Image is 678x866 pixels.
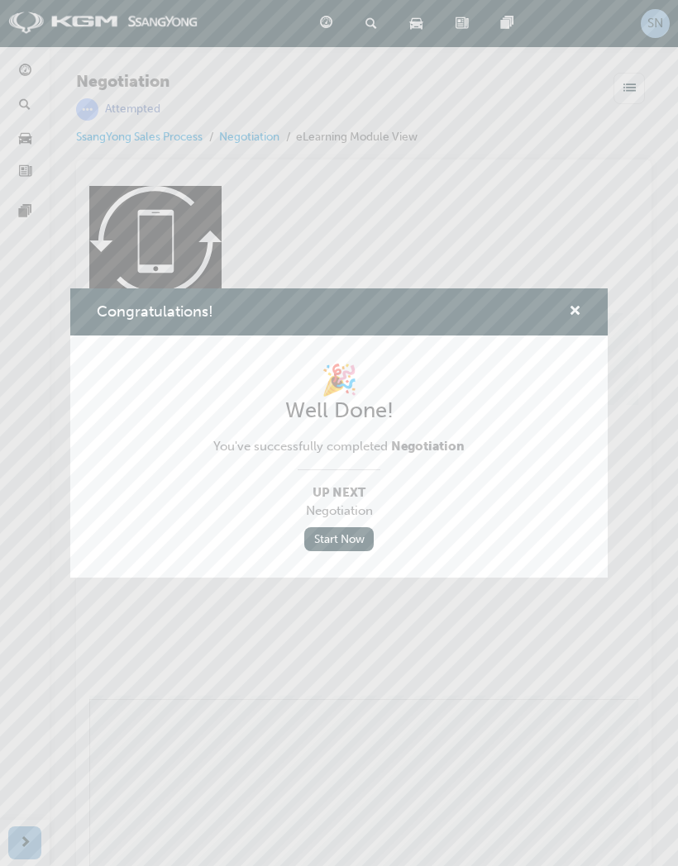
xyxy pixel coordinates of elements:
[569,305,581,320] span: cross-icon
[213,483,465,502] span: Up Next
[213,362,465,398] h1: 🎉
[213,437,465,456] span: You've successfully completed
[213,502,465,521] span: Negotiation
[213,397,465,424] h2: Well Done!
[569,302,581,322] button: cross-icon
[70,288,608,577] div: Congratulations!
[391,439,465,454] span: Negotiation
[304,527,374,551] a: Start Now
[97,302,213,321] span: Congratulations!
